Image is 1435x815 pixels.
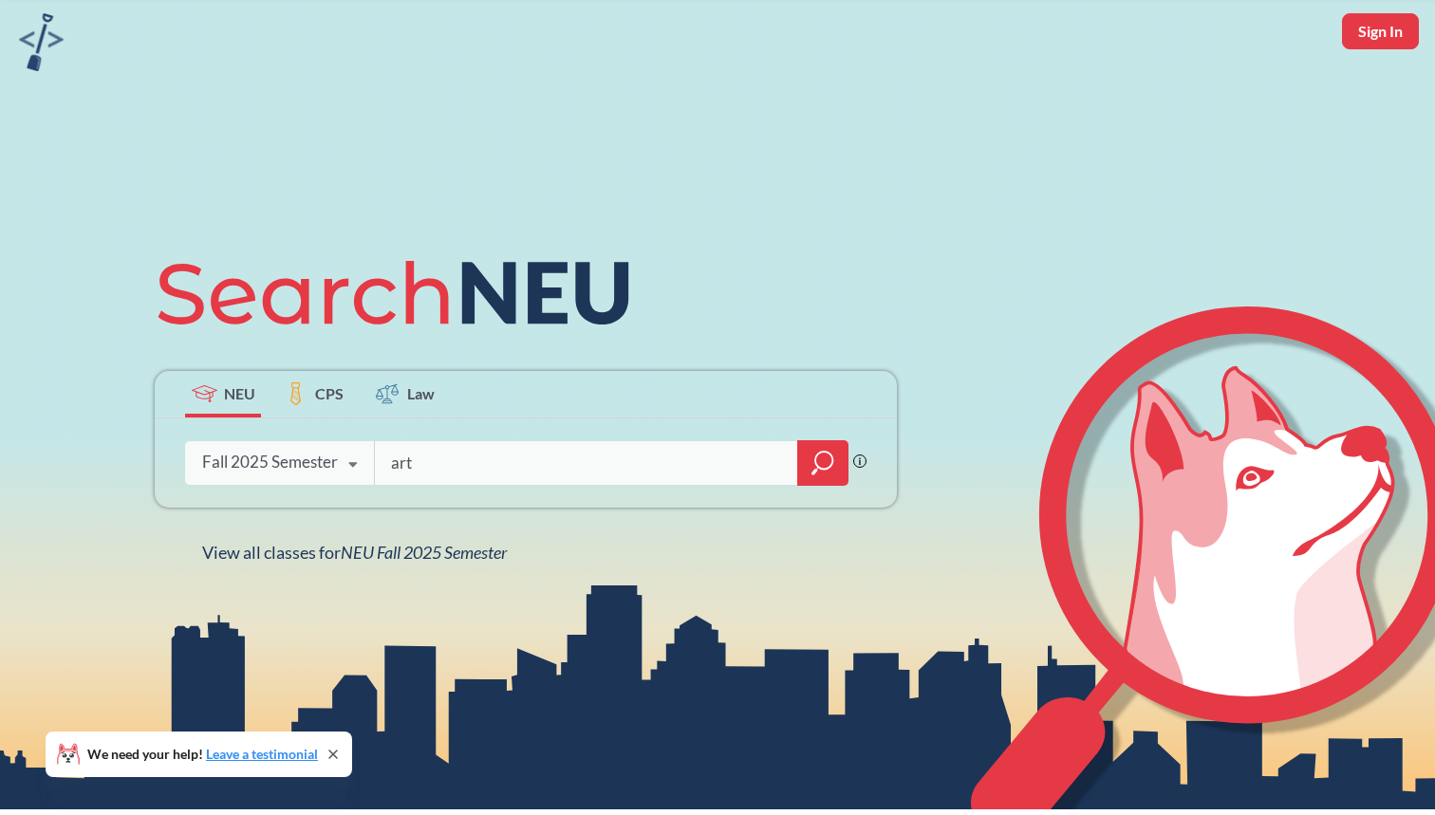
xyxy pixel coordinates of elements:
span: View all classes for [202,542,507,563]
img: sandbox logo [19,13,64,71]
input: Class, professor, course number, "phrase" [389,443,784,483]
span: NEU [224,382,255,404]
span: NEU Fall 2025 Semester [341,542,507,563]
svg: magnifying glass [811,450,834,476]
a: sandbox logo [19,13,64,77]
span: We need your help! [87,748,318,761]
div: Fall 2025 Semester [202,452,338,472]
div: magnifying glass [797,440,848,486]
span: Law [407,382,435,404]
span: CPS [315,382,344,404]
button: Sign In [1342,13,1419,49]
a: Leave a testimonial [206,746,318,762]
